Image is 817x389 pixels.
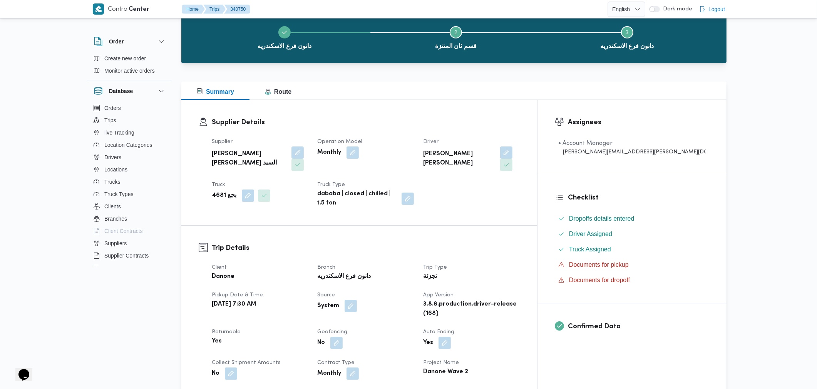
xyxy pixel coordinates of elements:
button: Locations [90,163,169,176]
h3: Confirmed Data [568,321,709,332]
b: Yes [423,338,433,347]
span: Create new order [104,54,146,63]
span: دانون فرع الاسكندريه [258,42,311,51]
span: • Account Manager abdallah.mohamed@illa.com.eg [558,139,706,156]
button: Supplier Contracts [90,249,169,262]
span: Location Categories [104,140,152,150]
span: Suppliers [104,239,127,248]
button: Create new order [90,52,169,65]
span: Dropoffs details entered [569,215,635,222]
b: No [317,338,325,347]
span: Driver Assigned [569,231,612,237]
div: Order [87,52,172,80]
span: Dropoffs details entered [569,214,635,223]
span: Trip Type [423,265,447,270]
b: Danone Wave 2 [423,367,468,377]
h3: Trip Details [212,243,520,253]
span: Truck Assigned [569,246,611,253]
span: Branch [317,265,335,270]
span: Pickup date & time [212,293,263,298]
button: Drivers [90,151,169,163]
span: Supplier [212,139,233,144]
span: Drivers [104,153,121,162]
button: Order [94,37,166,46]
b: System [317,301,339,311]
span: قسم ثان المنتزة [435,42,477,51]
button: Monitor active orders [90,65,169,77]
button: Location Categories [90,139,169,151]
button: Truck Assigned [555,243,709,256]
span: Supplier Contracts [104,251,149,260]
div: • Account Manager [558,139,706,148]
span: Dark mode [660,6,692,12]
img: X8yXhbKr1z7QwAAAABJRU5ErkJggg== [93,3,104,15]
b: [PERSON_NAME] [PERSON_NAME] السيد [212,150,286,168]
button: Client Contracts [90,225,169,237]
span: Collect Shipment Amounts [212,360,281,365]
span: App Version [423,293,454,298]
button: Branches [90,213,169,225]
span: Geofencing [317,329,347,334]
b: Monthly [317,148,341,157]
b: No [212,369,219,378]
span: 2 [454,29,457,35]
span: دانون فرع الاسكندريه [600,42,654,51]
button: دانون فرع الاسكندريه [541,17,713,57]
button: Dropoffs details entered [555,213,709,225]
button: Documents for dropoff [555,274,709,286]
span: Source [317,293,335,298]
span: live Tracking [104,128,134,137]
b: بجع 4681 [212,191,236,200]
span: Operation Model [317,139,362,144]
div: Database [87,102,172,268]
span: Route [265,88,291,95]
b: 3.8.8.production.driver-release (168) [423,300,518,318]
span: Documents for dropoff [569,277,630,283]
span: Locations [104,165,127,174]
span: Project Name [423,360,459,365]
span: Trucks [104,177,120,186]
span: Logout [708,5,725,14]
span: Driver [423,139,439,144]
h3: Order [109,37,124,46]
span: Truck [212,182,225,187]
button: Trips [90,114,169,126]
span: Driver Assigned [569,229,612,239]
button: Database [94,86,166,96]
span: Contract Type [317,360,355,365]
span: Client [212,265,227,270]
b: Danone [212,272,234,281]
button: Trips [203,5,226,14]
button: 340750 [224,5,250,14]
b: Center [129,7,149,12]
span: Documents for pickup [569,261,629,268]
button: دانون فرع الاسكندريه [199,17,370,57]
span: Documents for pickup [569,260,629,269]
b: دانون فرع الاسكندريه [317,272,371,281]
button: Orders [90,102,169,114]
span: Documents for dropoff [569,276,630,285]
button: Clients [90,200,169,213]
b: dababa | closed | chilled | 1.5 ton [317,190,396,208]
button: Logout [696,2,728,17]
button: Devices [90,262,169,274]
span: Truck Type [317,182,345,187]
b: [DATE] 7:30 AM [212,300,256,309]
div: [PERSON_NAME][EMAIL_ADDRESS][PERSON_NAME][DOMAIN_NAME] [558,148,706,156]
h3: Checklist [568,193,709,203]
b: تجزئة [423,272,437,281]
span: Client Contracts [104,226,143,236]
span: Summary [197,88,234,95]
span: Branches [104,214,127,223]
b: Yes [212,337,222,346]
h3: Supplier Details [212,117,520,128]
span: Auto Ending [423,329,454,334]
span: Monitor active orders [104,66,155,75]
span: Orders [104,103,121,113]
h3: Database [109,86,133,96]
button: Documents for pickup [555,259,709,271]
b: Monthly [317,369,341,378]
button: Truck Types [90,188,169,200]
svg: Step 1 is complete [281,29,288,35]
